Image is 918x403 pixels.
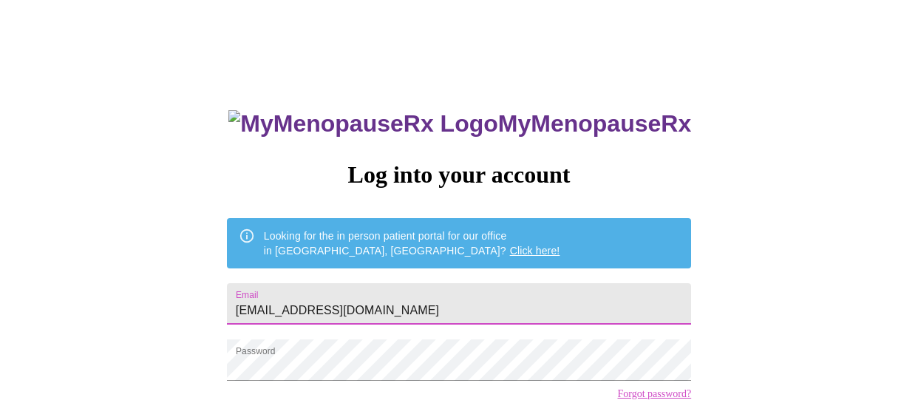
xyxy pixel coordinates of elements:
img: MyMenopauseRx Logo [228,110,497,138]
a: Click here! [510,245,560,257]
h3: Log into your account [227,161,691,189]
h3: MyMenopauseRx [228,110,691,138]
a: Forgot password? [617,388,691,400]
div: Looking for the in person patient portal for our office in [GEOGRAPHIC_DATA], [GEOGRAPHIC_DATA]? [264,223,560,264]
